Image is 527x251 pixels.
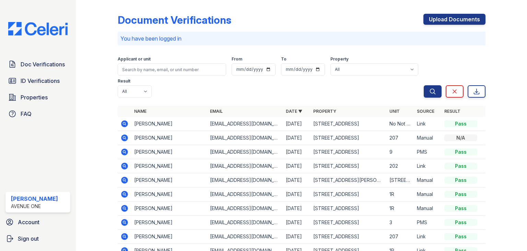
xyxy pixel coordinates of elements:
td: [PERSON_NAME] [131,131,207,145]
td: [STREET_ADDRESS] [311,201,386,216]
a: Name [134,109,147,114]
td: [STREET_ADDRESS] [311,159,386,173]
p: You have been logged in [120,34,483,43]
td: 207 [387,230,414,244]
a: Email [210,109,223,114]
td: [EMAIL_ADDRESS][DOMAIN_NAME] [207,230,283,244]
span: Account [18,218,39,226]
div: Pass [444,205,477,212]
img: CE_Logo_Blue-a8612792a0a2168367f1c8372b55b34899dd931a85d93a1a3d3e32e68fde9ad4.png [3,22,73,35]
td: Link [414,159,442,173]
td: [DATE] [283,230,311,244]
a: FAQ [5,107,70,121]
td: [DATE] [283,216,311,230]
div: N/A [444,134,477,141]
td: [EMAIL_ADDRESS][DOMAIN_NAME] [207,187,283,201]
td: [EMAIL_ADDRESS][DOMAIN_NAME] [207,145,283,159]
td: [PERSON_NAME] [131,230,207,244]
a: ID Verifications [5,74,70,88]
label: Property [330,56,349,62]
td: Link [414,117,442,131]
td: [DATE] [283,117,311,131]
td: 9 [387,145,414,159]
a: Upload Documents [423,14,485,25]
div: Pass [444,177,477,184]
label: From [232,56,242,62]
td: Manual [414,187,442,201]
td: [EMAIL_ADDRESS][DOMAIN_NAME] [207,131,283,145]
div: Pass [444,219,477,226]
span: FAQ [21,110,32,118]
label: Applicant or unit [118,56,151,62]
td: [PERSON_NAME] [131,201,207,216]
td: PMS [414,216,442,230]
span: Properties [21,93,48,101]
div: Pass [444,149,477,155]
td: PMS [414,145,442,159]
td: [EMAIL_ADDRESS][DOMAIN_NAME] [207,201,283,216]
div: Pass [444,191,477,198]
td: [STREET_ADDRESS] [311,145,386,159]
td: No Not Use 1R [387,117,414,131]
a: Unit [389,109,400,114]
label: To [281,56,286,62]
input: Search by name, email, or unit number [118,63,226,76]
td: [STREET_ADDRESS] [311,216,386,230]
td: [EMAIL_ADDRESS][DOMAIN_NAME] [207,216,283,230]
td: [EMAIL_ADDRESS][DOMAIN_NAME] [207,159,283,173]
td: 3 [387,216,414,230]
td: [DATE] [283,131,311,145]
td: [PERSON_NAME] [131,145,207,159]
div: Pass [444,233,477,240]
td: [DATE] [283,187,311,201]
td: [EMAIL_ADDRESS][DOMAIN_NAME] [207,117,283,131]
td: [PERSON_NAME] [131,187,207,201]
td: [STREET_ADDRESS] [311,230,386,244]
div: Pass [444,163,477,170]
td: Link [414,230,442,244]
td: [DATE] [283,159,311,173]
td: [STREET_ADDRESS] [311,187,386,201]
td: [PERSON_NAME] [131,216,207,230]
td: 1R [387,187,414,201]
div: Avenue One [11,203,58,210]
td: [STREET_ADDRESS] [387,173,414,187]
td: Manual [414,173,442,187]
a: Sign out [3,232,73,245]
div: Document Verifications [118,14,231,26]
td: [STREET_ADDRESS] [311,131,386,145]
a: Doc Verifications [5,57,70,71]
a: Result [444,109,460,114]
td: 202 [387,159,414,173]
label: Result [118,78,130,84]
td: [STREET_ADDRESS][PERSON_NAME] [311,173,386,187]
span: Doc Verifications [21,60,65,68]
a: Properties [5,90,70,104]
td: [STREET_ADDRESS] [311,117,386,131]
a: Date ▼ [286,109,302,114]
td: Manual [414,131,442,145]
td: [EMAIL_ADDRESS][DOMAIN_NAME] [207,173,283,187]
td: [DATE] [283,145,311,159]
a: Property [313,109,336,114]
td: [DATE] [283,173,311,187]
td: [PERSON_NAME] [131,117,207,131]
a: Account [3,215,73,229]
td: Manual [414,201,442,216]
div: [PERSON_NAME] [11,195,58,203]
td: 207 [387,131,414,145]
td: 1R [387,201,414,216]
td: [DATE] [283,201,311,216]
a: Source [417,109,434,114]
div: Pass [444,120,477,127]
td: [PERSON_NAME] [131,173,207,187]
td: [PERSON_NAME] [131,159,207,173]
span: Sign out [18,234,39,243]
span: ID Verifications [21,77,60,85]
